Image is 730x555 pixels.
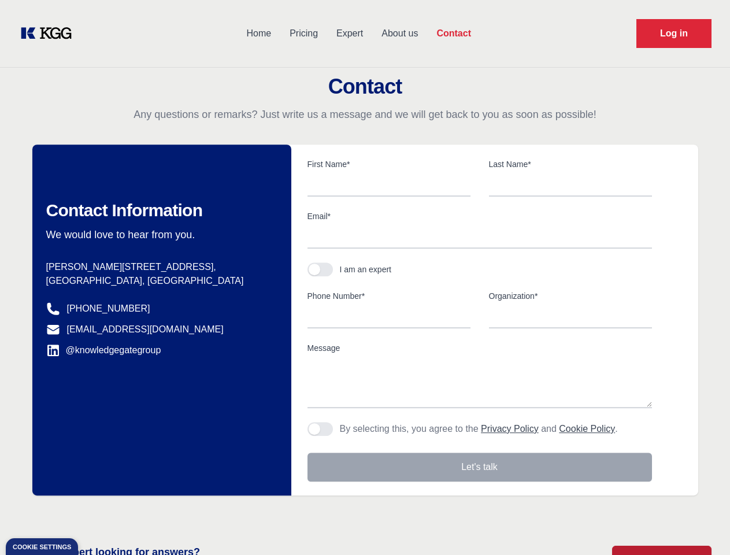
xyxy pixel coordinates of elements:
label: Message [307,342,652,354]
a: About us [372,18,427,49]
p: By selecting this, you agree to the and . [340,422,618,436]
iframe: Chat Widget [672,499,730,555]
a: [EMAIL_ADDRESS][DOMAIN_NAME] [67,323,224,336]
a: Cookie Policy [559,424,615,434]
p: [PERSON_NAME][STREET_ADDRESS], [46,260,273,274]
a: [PHONE_NUMBER] [67,302,150,316]
a: Home [237,18,280,49]
a: @knowledgegategroup [46,343,161,357]
label: First Name* [307,158,470,170]
a: Expert [327,18,372,49]
label: Last Name* [489,158,652,170]
a: Pricing [280,18,327,49]
a: Request Demo [636,19,712,48]
div: Cookie settings [13,544,71,550]
p: [GEOGRAPHIC_DATA], [GEOGRAPHIC_DATA] [46,274,273,288]
a: KOL Knowledge Platform: Talk to Key External Experts (KEE) [18,24,81,43]
h2: Contact [14,75,716,98]
label: Email* [307,210,652,222]
label: Phone Number* [307,290,470,302]
button: Let's talk [307,453,652,482]
h2: Contact Information [46,200,273,221]
a: Contact [427,18,480,49]
p: Any questions or remarks? Just write us a message and we will get back to you as soon as possible! [14,108,716,121]
p: We would love to hear from you. [46,228,273,242]
a: Privacy Policy [481,424,539,434]
label: Organization* [489,290,652,302]
div: I am an expert [340,264,392,275]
